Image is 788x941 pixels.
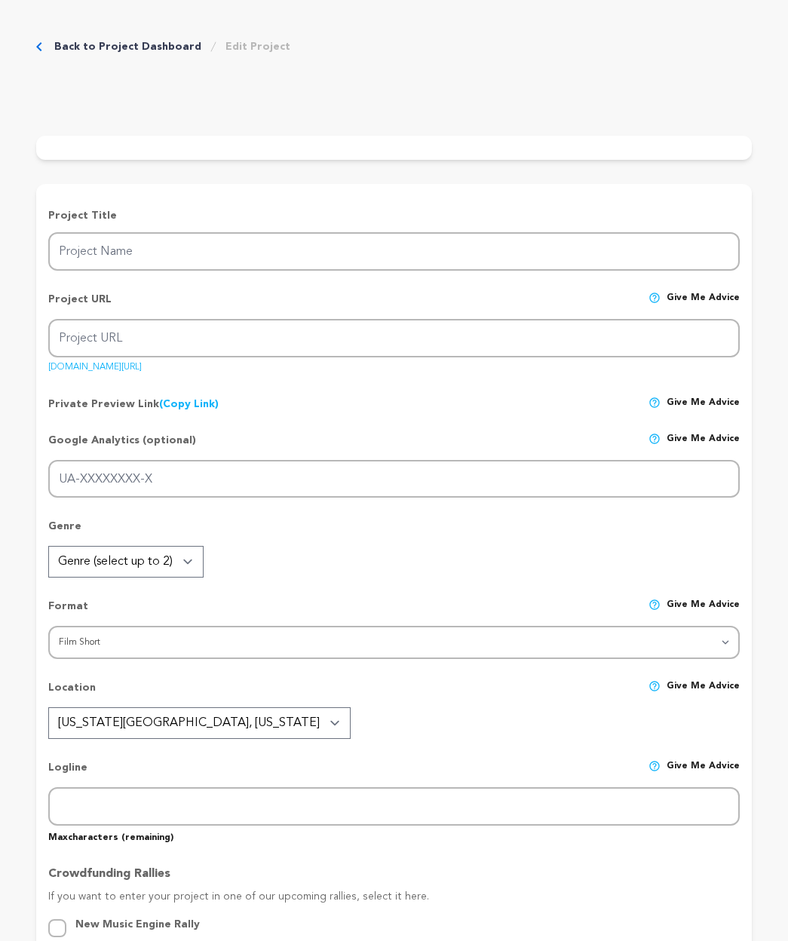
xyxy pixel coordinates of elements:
[36,39,290,54] div: Breadcrumb
[225,39,290,54] a: Edit Project
[667,760,740,787] span: Give me advice
[48,760,87,787] p: Logline
[48,232,740,271] input: Project Name
[48,433,196,460] p: Google Analytics (optional)
[48,397,219,412] p: Private Preview Link
[48,889,740,916] p: If you want to enter your project in one of our upcoming rallies, select it here.
[648,433,661,445] img: help-circle.svg
[648,760,661,772] img: help-circle.svg
[648,680,661,692] img: help-circle.svg
[48,319,740,357] input: Project URL
[48,292,112,319] p: Project URL
[48,826,740,844] p: Max characters ( remaining)
[54,39,201,54] a: Back to Project Dashboard
[48,460,740,498] input: UA-XXXXXXXX-X
[48,599,88,626] p: Format
[159,399,219,409] a: (Copy Link)
[667,599,740,626] span: Give me advice
[48,357,142,372] a: [DOMAIN_NAME][URL]
[48,208,740,223] p: Project Title
[667,433,740,460] span: Give me advice
[667,292,740,319] span: Give me advice
[48,519,740,546] p: Genre
[75,916,740,934] div: New Music Engine Rally
[48,865,740,889] p: Crowdfunding Rallies
[48,680,96,707] p: Location
[667,397,740,412] span: Give me advice
[648,599,661,611] img: help-circle.svg
[648,397,661,409] img: help-circle.svg
[667,680,740,707] span: Give me advice
[648,292,661,304] img: help-circle.svg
